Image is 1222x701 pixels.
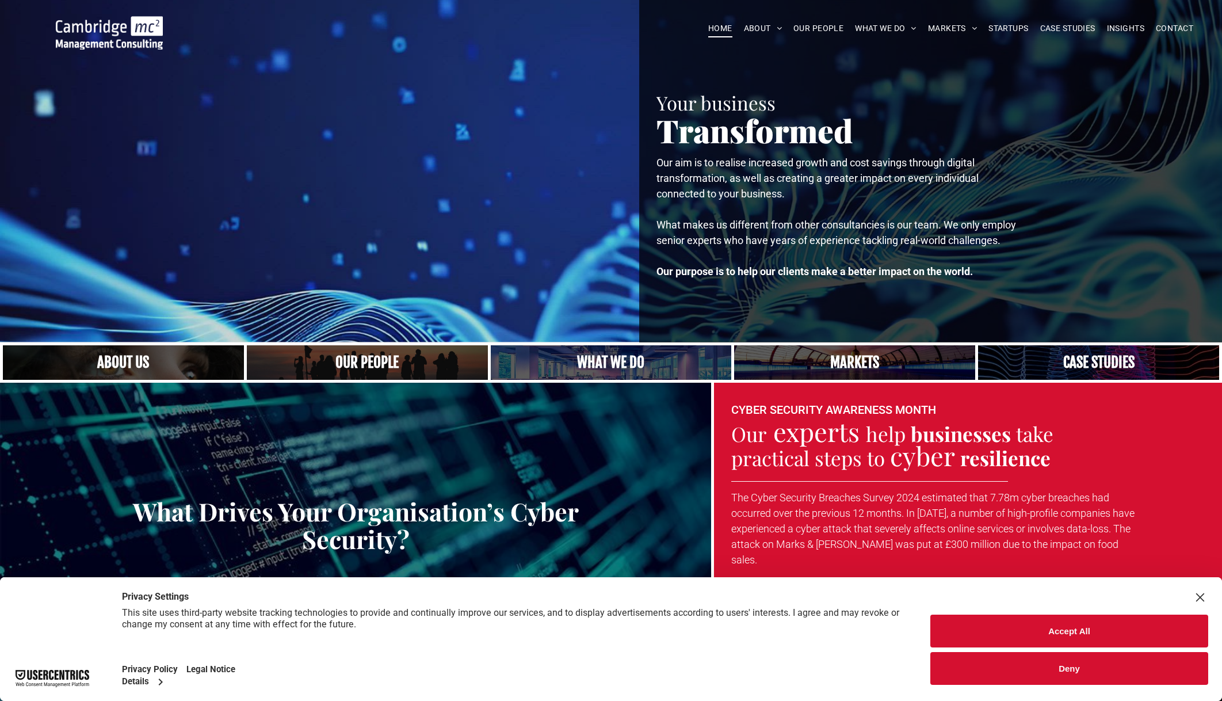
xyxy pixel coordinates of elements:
[247,345,488,380] a: A crowd in silhouette at sunset, on a rise or lookout point, digital transformation
[866,420,906,447] span: help
[656,157,979,200] span: Our aim is to realise increased growth and cost savings through digital transformation, as well a...
[3,345,244,380] a: Close up of woman's face, centered on her eyes, digital infrastructure
[656,265,973,277] strong: Our purpose is to help our clients make a better impact on the world.
[56,18,163,30] a: Your Business Transformed | Cambridge Management Consulting
[849,20,922,37] a: WHAT WE DO
[702,20,738,37] a: HOME
[1034,20,1101,37] a: CASE STUDIES
[656,219,1016,246] span: What makes us different from other consultancies is our team. We only employ senior experts who h...
[731,420,1053,472] span: take practical steps to
[960,444,1051,471] strong: resilience
[656,109,853,151] span: Transformed
[1101,20,1150,37] a: INSIGHTS
[656,90,776,115] span: Your business
[491,345,732,380] a: A yoga teacher lifting his whole body off the ground in the peacock pose, digital infrastructure
[911,420,1011,447] strong: businesses
[922,20,983,37] a: MARKETS
[56,16,163,49] img: Go to Homepage
[788,20,849,37] a: OUR PEOPLE
[983,20,1034,37] a: STARTUPS
[978,345,1219,380] a: digital infrastructure
[731,403,936,417] font: CYBER SECURITY AWARENESS MONTH
[731,492,1135,566] span: The Cyber Security Breaches Survey 2024 estimated that 7.78m cyber breaches had occurred over the...
[9,498,702,553] a: What Drives Your Organisation’s Cyber Security?
[738,20,788,37] a: ABOUT
[734,345,975,380] a: digital transformation
[890,438,955,473] span: cyber
[773,414,860,448] span: experts
[731,420,767,447] span: Our
[1150,20,1199,37] a: CONTACT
